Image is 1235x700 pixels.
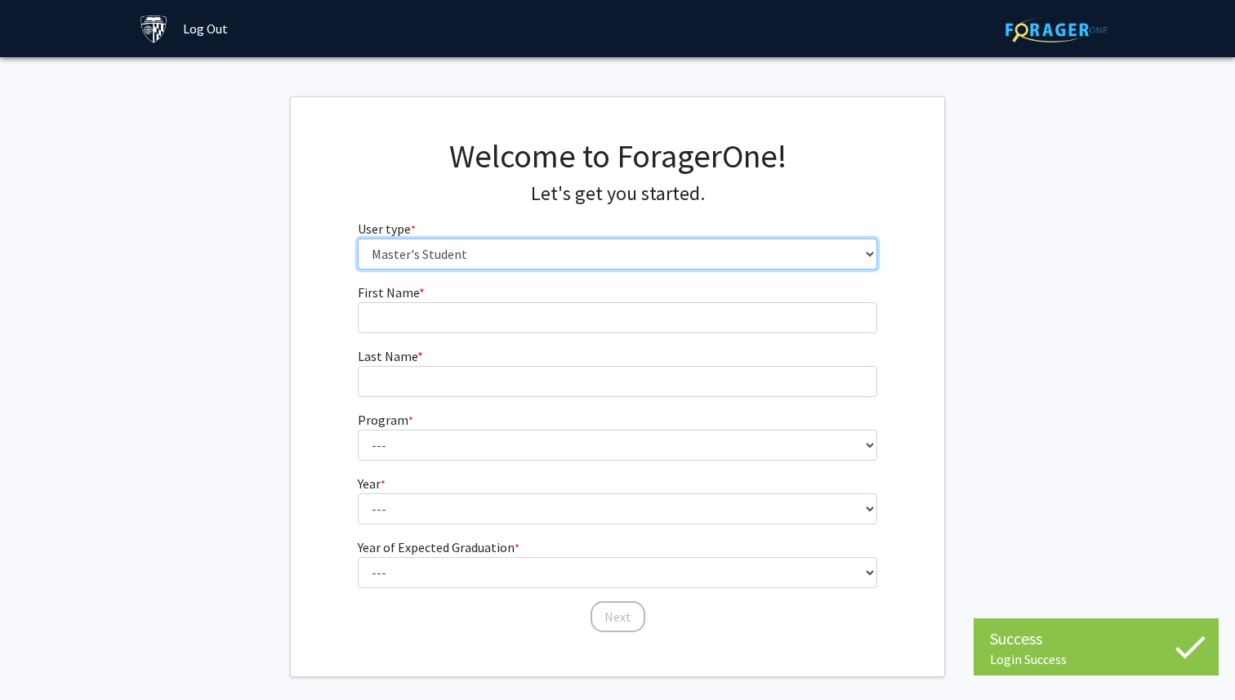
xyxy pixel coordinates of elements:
label: User type [358,219,416,239]
h1: Welcome to ForagerOne! [358,136,878,176]
label: Year of Expected Graduation [358,537,519,557]
span: Last Name [358,348,417,364]
div: Success [990,626,1202,651]
label: Program [358,410,413,430]
img: Johns Hopkins University Logo [140,15,168,43]
span: First Name [358,284,419,301]
h4: Let's get you started. [358,182,878,206]
div: Login Success [990,651,1202,667]
img: ForagerOne Logo [1005,17,1108,42]
button: Next [591,601,645,632]
iframe: Chat [12,626,69,688]
label: Year [358,474,386,493]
